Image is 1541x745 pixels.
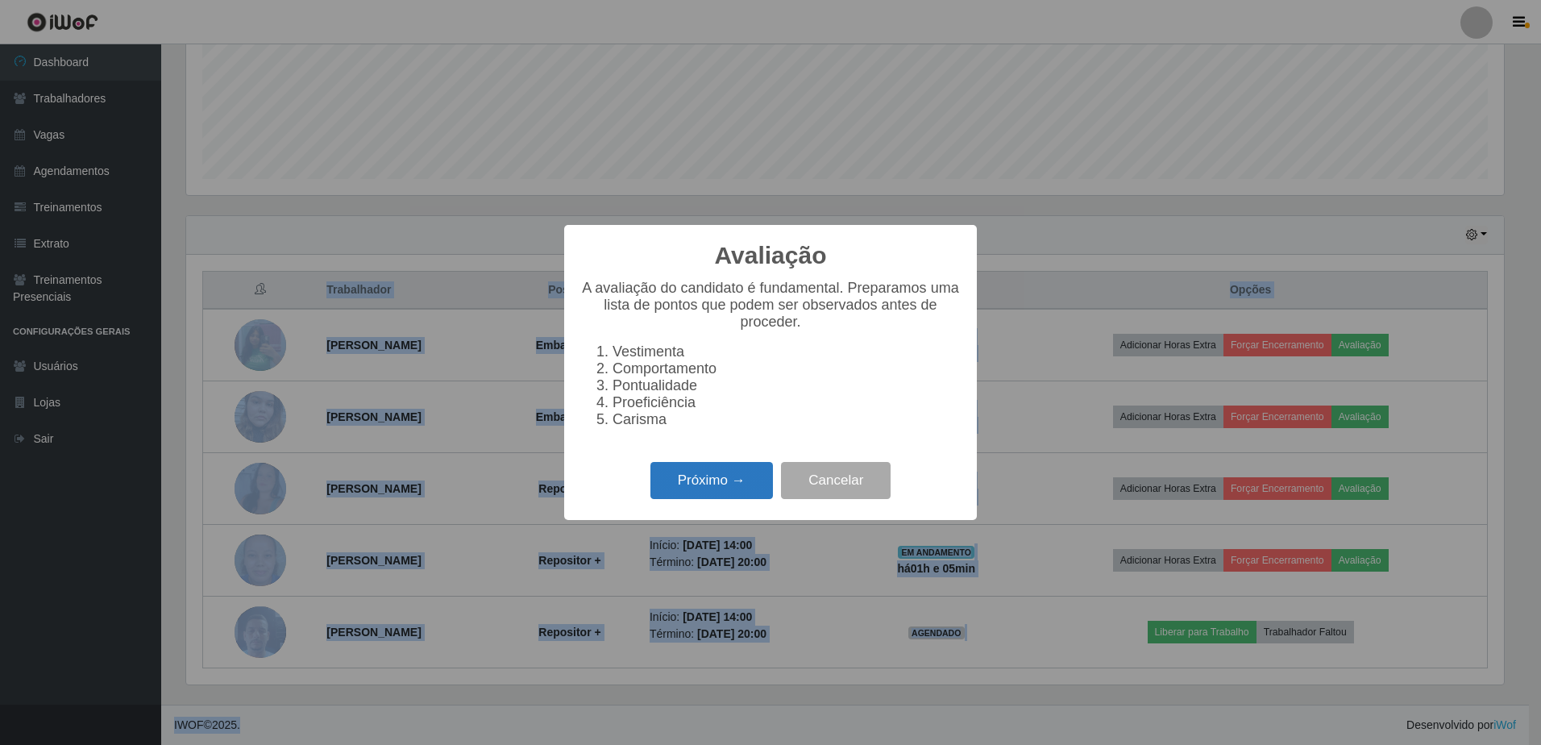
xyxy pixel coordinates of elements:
[781,462,891,500] button: Cancelar
[580,280,961,331] p: A avaliação do candidato é fundamental. Preparamos uma lista de pontos que podem ser observados a...
[613,377,961,394] li: Pontualidade
[613,411,961,428] li: Carisma
[650,462,773,500] button: Próximo →
[715,241,827,270] h2: Avaliação
[613,394,961,411] li: Proeficiência
[613,360,961,377] li: Comportamento
[613,343,961,360] li: Vestimenta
